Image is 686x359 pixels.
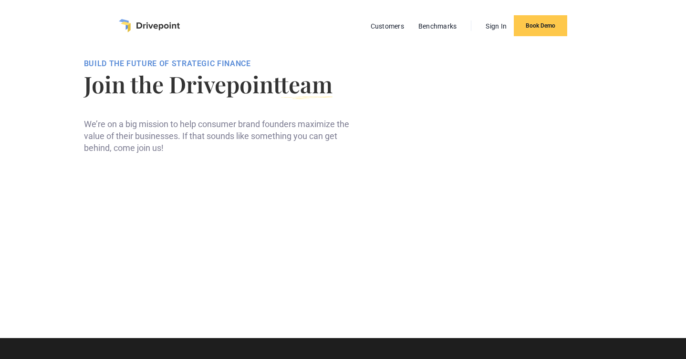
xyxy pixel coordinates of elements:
a: Sign In [481,20,511,32]
p: We’re on a big mission to help consumer brand founders maximize the value of their businesses. If... [84,118,359,154]
span: team [281,69,333,99]
a: Book Demo [514,15,567,36]
h1: Join the Drivepoint [84,72,359,95]
div: BUILD THE FUTURE OF STRATEGIC FINANCE [84,59,359,69]
a: Benchmarks [414,20,462,32]
a: Customers [366,20,409,32]
a: home [119,19,180,32]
